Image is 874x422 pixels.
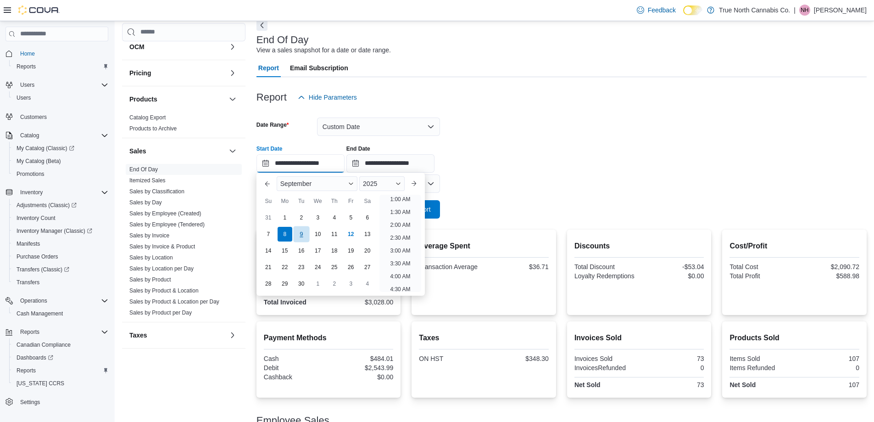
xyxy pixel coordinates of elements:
[814,5,867,16] p: [PERSON_NAME]
[2,47,112,60] button: Home
[129,221,205,228] a: Sales by Employee (Tendered)
[344,276,358,291] div: day-3
[129,68,151,78] h3: Pricing
[278,243,292,258] div: day-15
[17,367,36,374] span: Reports
[2,395,112,409] button: Settings
[129,125,177,132] span: Products to Archive
[129,254,173,261] a: Sales by Location
[9,91,112,104] button: Users
[129,146,146,156] h3: Sales
[9,212,112,225] button: Inventory Count
[129,276,171,283] a: Sales by Product
[13,143,78,154] a: My Catalog (Classic)
[278,276,292,291] div: day-29
[20,328,39,336] span: Reports
[129,188,184,195] a: Sales by Classification
[129,177,166,184] a: Itemized Sales
[13,156,65,167] a: My Catalog (Beta)
[648,6,676,15] span: Feedback
[129,166,158,173] span: End Of Day
[574,332,704,343] h2: Invoices Sold
[129,243,195,250] a: Sales by Invoice & Product
[13,92,34,103] a: Users
[13,156,108,167] span: My Catalog (Beta)
[13,308,108,319] span: Cash Management
[9,237,112,250] button: Manifests
[9,364,112,377] button: Reports
[9,307,112,320] button: Cash Management
[17,295,51,306] button: Operations
[330,355,393,362] div: $484.01
[419,332,549,343] h2: Taxes
[9,338,112,351] button: Canadian Compliance
[278,260,292,275] div: day-22
[346,145,370,152] label: End Date
[13,339,108,350] span: Canadian Compliance
[330,298,393,306] div: $3,028.00
[294,243,309,258] div: day-16
[796,272,859,280] div: $588.98
[129,232,169,239] a: Sales by Invoice
[360,260,375,275] div: day-27
[330,373,393,381] div: $0.00
[641,272,704,280] div: $0.00
[256,145,283,152] label: Start Date
[13,225,96,236] a: Inventory Manager (Classic)
[309,93,357,102] span: Hide Parameters
[129,114,166,121] a: Catalog Export
[327,194,342,208] div: Th
[386,271,414,282] li: 4:00 AM
[129,68,225,78] button: Pricing
[17,326,43,338] button: Reports
[13,238,44,249] a: Manifests
[327,276,342,291] div: day-2
[277,176,357,191] div: Button. Open the month selector. September is currently selected.
[227,68,238,79] button: Pricing
[346,154,434,173] input: Press the down key to open a popover containing a calendar.
[796,263,859,270] div: $2,090.72
[13,238,108,249] span: Manifests
[311,210,325,225] div: day-3
[227,330,238,341] button: Taxes
[311,243,325,258] div: day-17
[17,170,45,178] span: Promotions
[17,79,108,90] span: Users
[13,352,108,363] span: Dashboards
[17,63,36,70] span: Reports
[311,260,325,275] div: day-24
[13,251,108,262] span: Purchase Orders
[13,200,108,211] span: Adjustments (Classic)
[256,45,391,55] div: View a sales snapshot for a date or date range.
[427,180,434,187] button: Open list of options
[344,210,358,225] div: day-5
[13,200,80,211] a: Adjustments (Classic)
[264,373,327,381] div: Cashback
[386,232,414,243] li: 2:30 AM
[729,272,792,280] div: Total Profit
[574,381,601,388] strong: Net Sold
[9,155,112,168] button: My Catalog (Beta)
[386,258,414,269] li: 3:30 AM
[17,227,92,235] span: Inventory Manager (Classic)
[260,209,376,292] div: September, 2025
[13,61,39,72] a: Reports
[796,381,859,388] div: 107
[13,225,108,236] span: Inventory Manager (Classic)
[574,355,637,362] div: Invoices Sold
[13,352,57,363] a: Dashboards
[2,294,112,307] button: Operations
[386,219,414,231] li: 2:00 AM
[13,277,43,288] a: Transfers
[360,227,375,242] div: day-13
[633,1,679,19] a: Feedback
[2,79,112,91] button: Users
[227,94,238,105] button: Products
[129,287,199,294] a: Sales by Product & Location
[379,195,421,292] ul: Time
[294,260,309,275] div: day-23
[256,20,267,31] button: Next
[17,130,43,141] button: Catalog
